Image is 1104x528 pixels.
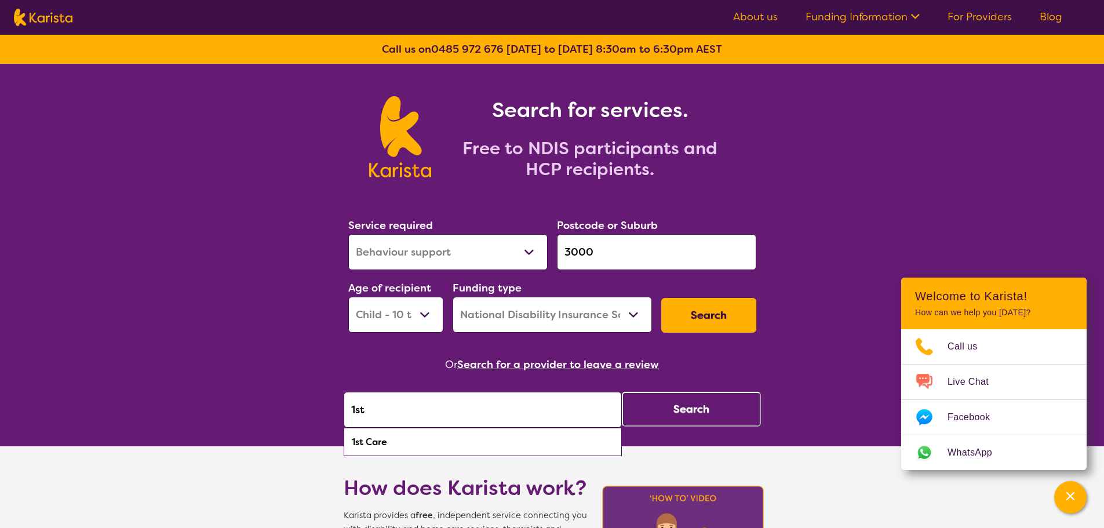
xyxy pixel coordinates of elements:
span: Live Chat [948,373,1003,391]
label: Age of recipient [348,281,431,295]
button: Search [661,298,756,333]
p: How can we help you [DATE]? [915,308,1073,318]
b: Call us on [DATE] to [DATE] 8:30am to 6:30pm AEST [382,42,722,56]
h2: Welcome to Karista! [915,289,1073,303]
div: Channel Menu [901,278,1087,470]
label: Service required [348,219,433,232]
a: Funding Information [806,10,920,24]
span: Facebook [948,409,1004,426]
b: free [416,510,433,521]
input: Type [557,234,756,270]
ul: Choose channel [901,329,1087,470]
img: Karista logo [369,96,431,177]
span: WhatsApp [948,444,1006,461]
img: Karista logo [14,9,72,26]
a: Web link opens in a new tab. [901,435,1087,470]
span: Call us [948,338,992,355]
h2: Free to NDIS participants and HCP recipients. [445,138,735,180]
a: About us [733,10,778,24]
label: Funding type [453,281,522,295]
span: Or [445,356,457,373]
h1: How does Karista work? [344,474,587,502]
button: Search [622,392,761,427]
a: Blog [1040,10,1062,24]
a: For Providers [948,10,1012,24]
input: Type provider name here [344,392,622,428]
a: 0485 972 676 [431,42,504,56]
button: Search for a provider to leave a review [457,356,659,373]
button: Channel Menu [1054,481,1087,514]
h1: Search for services. [445,96,735,124]
label: Postcode or Suburb [557,219,658,232]
div: 1st Care [349,431,616,453]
